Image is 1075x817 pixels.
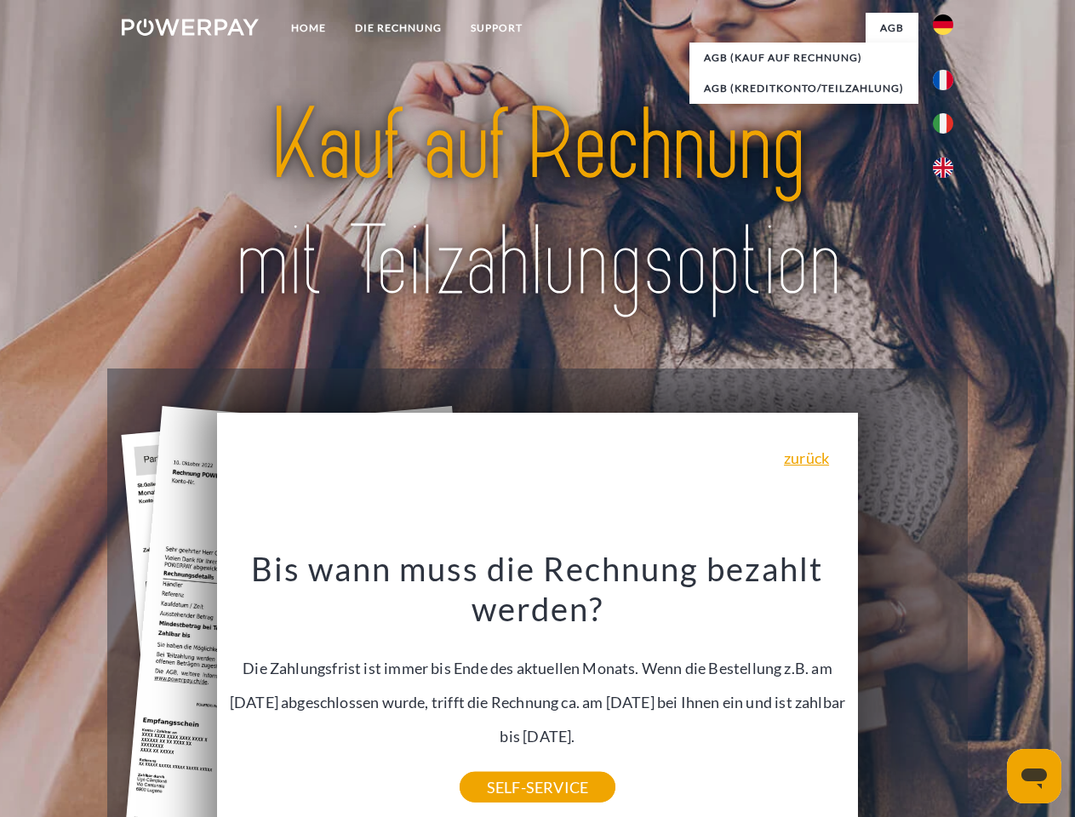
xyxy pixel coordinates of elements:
[456,13,537,43] a: SUPPORT
[460,772,615,803] a: SELF-SERVICE
[227,548,849,630] h3: Bis wann muss die Rechnung bezahlt werden?
[163,82,912,326] img: title-powerpay_de.svg
[933,70,953,90] img: fr
[866,13,918,43] a: agb
[122,19,259,36] img: logo-powerpay-white.svg
[1007,749,1061,803] iframe: Schaltfläche zum Öffnen des Messaging-Fensters
[933,14,953,35] img: de
[689,43,918,73] a: AGB (Kauf auf Rechnung)
[340,13,456,43] a: DIE RECHNUNG
[933,113,953,134] img: it
[689,73,918,104] a: AGB (Kreditkonto/Teilzahlung)
[277,13,340,43] a: Home
[933,157,953,178] img: en
[784,450,829,466] a: zurück
[227,548,849,787] div: Die Zahlungsfrist ist immer bis Ende des aktuellen Monats. Wenn die Bestellung z.B. am [DATE] abg...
